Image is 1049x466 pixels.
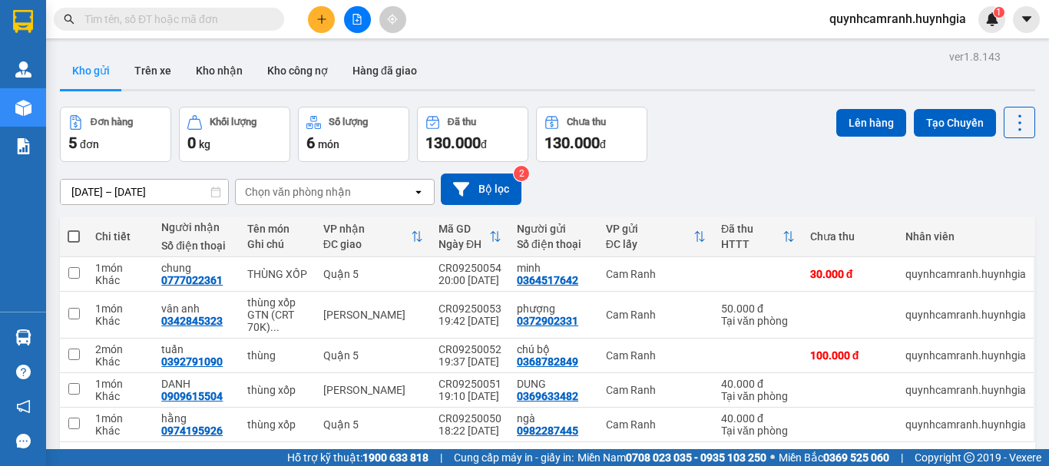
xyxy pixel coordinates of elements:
div: 0974195926 [161,425,223,437]
div: thùng xốp [247,384,307,396]
th: Toggle SortBy [316,216,431,257]
button: Lên hàng [836,109,906,137]
div: Quận 5 [323,268,423,280]
div: 0342845323 [161,315,223,327]
div: [PERSON_NAME] [323,384,423,396]
th: Toggle SortBy [431,216,509,257]
div: Ghi chú [247,238,307,250]
div: minh [517,262,591,274]
div: 1 món [95,412,146,425]
span: Cung cấp máy in - giấy in: [454,449,574,466]
div: 100.000 đ [810,349,890,362]
div: Khác [95,390,146,402]
div: quynhcamranh.huynhgia [905,349,1026,362]
div: ver 1.8.143 [949,48,1001,65]
div: 30.000 đ [810,268,890,280]
sup: 1 [994,7,1004,18]
div: Số lượng [329,117,368,127]
span: search [64,14,74,25]
div: 1 món [95,262,146,274]
span: quynhcamranh.huynhgia [817,9,978,28]
div: Đã thu [448,117,476,127]
input: Select a date range. [61,180,228,204]
button: Bộ lọc [441,174,521,205]
button: Trên xe [122,52,184,89]
div: Chưa thu [567,117,606,127]
button: Hàng đã giao [340,52,429,89]
span: đ [600,138,606,150]
button: Kho nhận [184,52,255,89]
div: hằng [161,412,232,425]
div: Chọn văn phòng nhận [245,184,351,200]
div: Số điện thoại [161,240,232,252]
button: Khối lượng0kg [179,107,290,162]
div: THÙNG XỐP [247,268,307,280]
div: Cam Ranh [606,349,706,362]
div: 1 món [95,378,146,390]
div: Khác [95,355,146,368]
div: Người nhận [161,221,232,233]
span: aim [387,14,398,25]
strong: 0708 023 035 - 0935 103 250 [626,451,766,464]
div: [PERSON_NAME] [323,309,423,321]
div: Cam Ranh [606,309,706,321]
span: question-circle [16,365,31,379]
div: ĐC lấy [606,238,693,250]
div: Cam Ranh [606,384,706,396]
span: plus [316,14,327,25]
div: DANH [161,378,232,390]
span: 130.000 [425,134,481,152]
img: solution-icon [15,138,31,154]
div: quynhcamranh.huynhgia [905,384,1026,396]
span: 130.000 [544,134,600,152]
div: 0982287445 [517,425,578,437]
div: 0368782849 [517,355,578,368]
div: Khác [95,425,146,437]
div: 2 món [95,343,146,355]
div: 19:10 [DATE] [438,390,501,402]
span: món [318,138,339,150]
div: 0369633482 [517,390,578,402]
div: ĐC giao [323,238,411,250]
span: 6 [306,134,315,152]
div: 19:37 [DATE] [438,355,501,368]
div: thùng xốp [247,418,307,431]
div: chú bộ [517,343,591,355]
div: Mã GD [438,223,489,235]
div: CR09250053 [438,302,501,315]
input: Tìm tên, số ĐT hoặc mã đơn [84,11,266,28]
div: Quận 5 [323,418,423,431]
button: Kho công nợ [255,52,340,89]
img: warehouse-icon [15,329,31,345]
span: 1 [996,7,1001,18]
span: đơn [80,138,99,150]
span: ... [270,321,280,333]
div: 19:42 [DATE] [438,315,501,327]
div: Chi tiết [95,230,146,243]
div: Khác [95,274,146,286]
div: thùng [247,349,307,362]
div: Ngày ĐH [438,238,489,250]
div: HTTT [721,238,783,250]
div: quynhcamranh.huynhgia [905,268,1026,280]
div: phượng [517,302,591,315]
div: thùng xốp [247,296,307,309]
button: Tạo Chuyến [914,109,996,137]
div: CR09250052 [438,343,501,355]
div: Khối lượng [210,117,256,127]
span: | [901,449,903,466]
div: Số điện thoại [517,238,591,250]
sup: 2 [514,166,529,181]
div: GTN (CRT 70K) CHUNG CƯ BOTANICA PREMIER TÒA A1_ 108 HỒNG HÀ QUẬN TÂN BÌNH [247,309,307,333]
div: 0392791090 [161,355,223,368]
button: plus [308,6,335,33]
div: 1 món [95,302,146,315]
div: Người gửi [517,223,591,235]
div: 20:00 [DATE] [438,274,501,286]
svg: open [412,186,425,198]
button: Chưa thu130.000đ [536,107,647,162]
div: quynhcamranh.huynhgia [905,309,1026,321]
div: 50.000 đ [721,302,795,315]
div: 40.000 đ [721,378,795,390]
button: Số lượng6món [298,107,409,162]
